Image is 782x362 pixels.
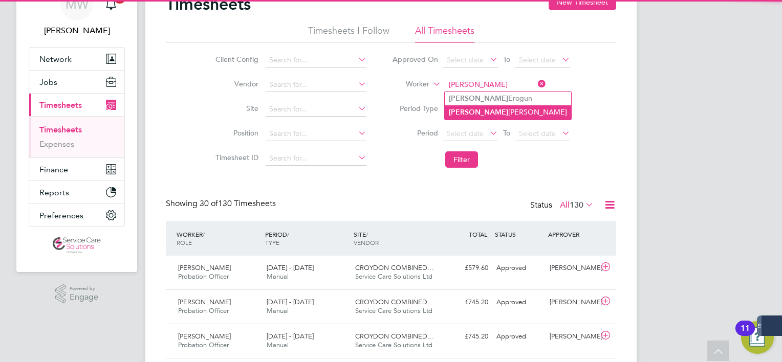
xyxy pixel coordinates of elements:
[212,55,258,64] label: Client Config
[449,94,508,103] b: [PERSON_NAME]
[355,298,434,306] span: CROYDON COMBINED…
[355,272,432,281] span: Service Care Solutions Ltd
[178,263,231,272] span: [PERSON_NAME]
[439,260,492,277] div: £579.60
[355,332,434,341] span: CROYDON COMBINED…
[392,128,438,138] label: Period
[39,125,82,134] a: Timesheets
[29,237,125,254] a: Go to home page
[29,181,124,203] button: Reports
[212,153,258,162] label: Timesheet ID
[546,294,599,311] div: [PERSON_NAME]
[354,238,379,246] span: VENDOR
[415,25,474,43] li: All Timesheets
[39,54,72,64] span: Network
[392,104,438,113] label: Period Type
[70,293,98,302] span: Engage
[178,298,231,306] span: [PERSON_NAME]
[469,230,487,238] span: TOTAL
[55,284,99,304] a: Powered byEngage
[546,260,599,277] div: [PERSON_NAME]
[178,272,229,281] span: Probation Officer
[519,55,556,64] span: Select date
[266,53,366,67] input: Search for...
[267,298,314,306] span: [DATE] - [DATE]
[287,230,289,238] span: /
[177,238,192,246] span: ROLE
[212,79,258,88] label: Vendor
[500,126,513,140] span: To
[178,341,229,349] span: Probation Officer
[366,230,368,238] span: /
[449,108,508,117] b: [PERSON_NAME]
[267,341,289,349] span: Manual
[355,306,432,315] span: Service Care Solutions Ltd
[266,127,366,141] input: Search for...
[200,198,218,209] span: 30 of
[546,328,599,345] div: [PERSON_NAME]
[265,238,279,246] span: TYPE
[29,204,124,227] button: Preferences
[178,306,229,315] span: Probation Officer
[39,100,82,110] span: Timesheets
[267,332,314,341] span: [DATE] - [DATE]
[560,200,594,210] label: All
[29,71,124,93] button: Jobs
[166,198,278,209] div: Showing
[546,225,599,243] div: APPROVER
[741,321,774,354] button: Open Resource Center, 11 new notifications
[267,306,289,315] span: Manual
[439,294,492,311] div: £745.20
[355,341,432,349] span: Service Care Solutions Ltd
[500,53,513,66] span: To
[519,129,556,138] span: Select date
[200,198,276,209] span: 130 Timesheets
[53,237,101,254] img: servicecare-logo-retina.png
[445,92,571,105] li: Erogun
[445,151,478,168] button: Filter
[447,55,484,64] span: Select date
[492,225,546,243] div: STATUS
[392,55,438,64] label: Approved On
[212,128,258,138] label: Position
[447,129,484,138] span: Select date
[212,104,258,113] label: Site
[178,332,231,341] span: [PERSON_NAME]
[267,263,314,272] span: [DATE] - [DATE]
[351,225,440,252] div: SITE
[267,272,289,281] span: Manual
[741,328,750,342] div: 11
[308,25,389,43] li: Timesheets I Follow
[266,78,366,92] input: Search for...
[174,225,263,252] div: WORKER
[39,77,57,87] span: Jobs
[530,198,596,213] div: Status
[203,230,205,238] span: /
[39,211,83,220] span: Preferences
[29,116,124,157] div: Timesheets
[29,48,124,70] button: Network
[492,328,546,345] div: Approved
[492,260,546,277] div: Approved
[39,165,68,174] span: Finance
[70,284,98,293] span: Powered by
[39,188,69,197] span: Reports
[29,158,124,180] button: Finance
[492,294,546,311] div: Approved
[355,263,434,272] span: CROYDON COMBINED…
[29,94,124,116] button: Timesheets
[39,139,74,149] a: Expenses
[263,225,351,252] div: PERIOD
[383,79,429,89] label: Worker
[266,151,366,166] input: Search for...
[445,105,571,119] li: [PERSON_NAME]
[29,25,125,37] span: Mark White
[266,102,366,117] input: Search for...
[570,200,583,210] span: 130
[439,328,492,345] div: £745.20
[445,78,546,92] input: Search for...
